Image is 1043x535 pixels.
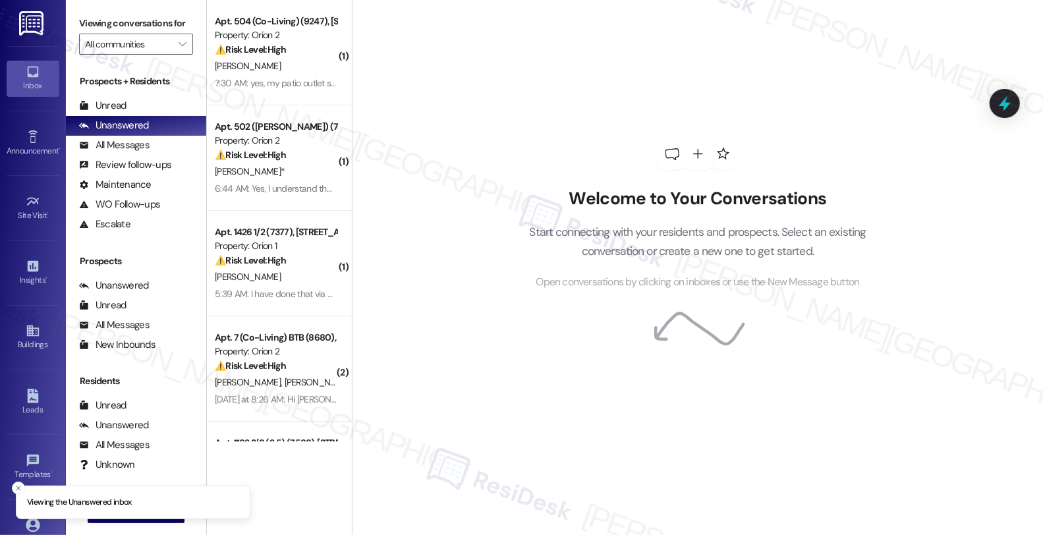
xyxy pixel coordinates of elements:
[215,60,281,72] span: [PERSON_NAME]
[215,393,874,405] div: [DATE] at 8:26 AM: Hi [PERSON_NAME], Thank you for your response. Please see the attachment. I pa...
[79,119,149,132] div: Unanswered
[79,178,152,192] div: Maintenance
[215,345,337,358] div: Property: Orion 2
[7,255,59,291] a: Insights •
[79,13,193,34] label: Viewing conversations for
[536,274,859,291] span: Open conversations by clicking on inboxes or use the New Message button
[79,318,150,332] div: All Messages
[215,436,337,450] div: Apt. 1182 3/8 (2.5) (7588), [STREET_ADDRESS]
[7,61,59,96] a: Inbox
[79,458,135,472] div: Unknown
[79,338,155,352] div: New Inbounds
[79,217,130,231] div: Escalate
[215,271,281,283] span: [PERSON_NAME]
[45,273,47,283] span: •
[215,149,286,161] strong: ⚠️ Risk Level: High
[79,438,150,452] div: All Messages
[19,11,46,36] img: ResiDesk Logo
[215,120,337,134] div: Apt. 502 ([PERSON_NAME]) (7467), [STREET_ADDRESS][PERSON_NAME]
[7,190,59,226] a: Site Visit •
[12,482,25,495] button: Close toast
[85,34,172,55] input: All communities
[79,399,127,412] div: Unread
[285,376,354,388] span: [PERSON_NAME]
[179,39,186,49] i: 
[79,298,127,312] div: Unread
[509,223,886,260] p: Start connecting with your residents and prospects. Select an existing conversation or create a n...
[215,331,337,345] div: Apt. 7 (Co-Living) BTB (8680), [STREET_ADDRESS]
[79,418,149,432] div: Unanswered
[215,376,285,388] span: [PERSON_NAME]
[215,360,286,372] strong: ⚠️ Risk Level: High
[79,138,150,152] div: All Messages
[47,209,49,218] span: •
[215,254,286,266] strong: ⚠️ Risk Level: High
[79,99,127,113] div: Unread
[79,279,149,293] div: Unanswered
[7,385,59,420] a: Leads
[59,144,61,154] span: •
[79,198,160,211] div: WO Follow-ups
[215,134,337,148] div: Property: Orion 2
[215,14,337,28] div: Apt. 504 (Co-Living) (9247), [STREET_ADDRESS][PERSON_NAME]
[7,320,59,355] a: Buildings
[509,188,886,210] h2: Welcome to Your Conversations
[215,165,285,177] span: [PERSON_NAME]*
[215,43,286,55] strong: ⚠️ Risk Level: High
[79,158,171,172] div: Review follow-ups
[66,254,206,268] div: Prospects
[27,497,132,509] p: Viewing the Unanswered inbox
[215,288,401,300] div: 5:39 AM: I have done that via email several times.
[215,239,337,253] div: Property: Orion 1
[66,374,206,388] div: Residents
[7,449,59,485] a: Templates •
[215,28,337,42] div: Property: Orion 2
[215,225,337,239] div: Apt. 1426 1/2 (7377), [STREET_ADDRESS]
[51,468,53,477] span: •
[66,74,206,88] div: Prospects + Residents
